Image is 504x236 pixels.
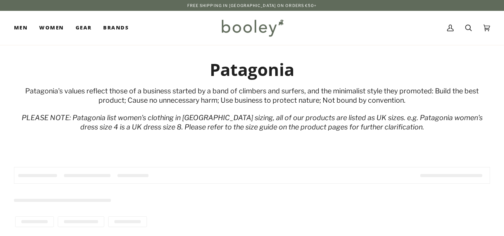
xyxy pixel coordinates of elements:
[33,11,69,45] a: Women
[14,59,490,80] h1: Patagonia
[76,24,92,32] span: Gear
[70,11,98,45] a: Gear
[97,11,135,45] a: Brands
[103,24,129,32] span: Brands
[14,86,490,105] div: Patagonia's values reflect those of a business started by a band of climbers and surfers, and the...
[14,11,33,45] a: Men
[14,24,28,32] span: Men
[39,24,64,32] span: Women
[22,114,483,131] em: PLEASE NOTE: Patagonia list women's clothing in [GEOGRAPHIC_DATA] sizing, all of our products are...
[218,17,286,39] img: Booley
[187,2,317,9] p: Free Shipping in [GEOGRAPHIC_DATA] on Orders €50+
